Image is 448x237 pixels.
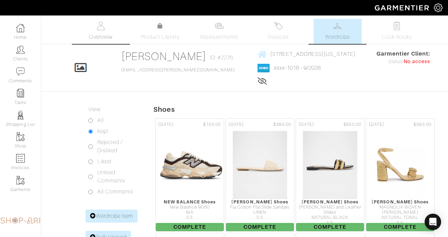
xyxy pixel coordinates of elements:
span: Complete [226,223,294,231]
div: [PERSON_NAME] Shoes [226,199,294,204]
span: $950.00 [343,121,361,128]
label: Liked [97,157,111,166]
span: [DATE] [369,121,384,128]
a: [DATE] $595.00 [PERSON_NAME] Shoes MAGNOLIA WOVEN [PERSON_NAME] NATURAL TONAL 5.5 Complete [365,118,435,232]
label: View: [88,105,101,114]
img: comment-icon-a0a6a9ef722e966f86d9cbdc48e553b5cf19dbc54f86b18d962a5391bc8f6eb6.png [16,67,25,76]
img: garments-icon-b7da505a4dc4fd61783c78ac3ca0ef83fa9d6f193b1c9dc38574b1d14d53ca28.png [16,132,25,141]
img: stylists-icon-eb353228a002819b7ec25b43dbf5f0378dd9e0616d9560372ff212230b889e62.png [16,111,25,119]
a: [DATE] $950.00 [PERSON_NAME] Shoes [PERSON_NAME] and Leather Slides NATURAL BLACK 5.5 Complete [295,118,365,232]
div: NATURAL BLACK [296,215,364,220]
div: 5.5 [156,215,224,220]
div: Open Intercom Messenger [425,214,441,230]
div: 5.5 [296,221,364,226]
img: basicinfo-40fd8af6dae0f16599ec9e87c0ef1c0a1fdea2edbe929e3d69a839185d80c458.svg [97,22,105,30]
h5: Shoes [153,105,448,114]
span: Product Library [141,33,179,41]
span: ID: #2276 [210,54,233,62]
a: [DATE] $150.00 NEW BALANCE Shoes New Balance 9060 N/A 5.5 Complete [155,118,225,232]
span: [DATE] [229,121,244,128]
div: 5.5 [366,221,434,226]
span: Overview [89,33,112,41]
span: Invoices [268,33,289,41]
div: New Balance 9060 [156,205,224,210]
span: Complete [366,223,434,231]
a: Invoices [254,19,303,44]
a: [EMAIL_ADDRESS][PERSON_NAME][DOMAIN_NAME] [121,68,235,72]
span: Measurements [200,33,238,41]
div: NATURAL TONAL [366,215,434,220]
a: Product Library [136,22,184,41]
a: Wardrobe Item [86,210,138,223]
div: [PERSON_NAME] Shoes [366,199,434,204]
label: Rejected / Disliked [97,138,136,155]
span: Complete [156,223,224,231]
span: Garmentier Client: [376,50,430,58]
div: [PERSON_NAME] Shoes [296,199,364,204]
a: Look Books [373,19,421,44]
div: 5.5 [226,215,294,220]
a: Overview [77,19,125,44]
span: No access [404,58,430,66]
label: All [97,116,104,125]
img: garments-icon-b7da505a4dc4fd61783c78ac3ca0ef83fa9d6f193b1c9dc38574b1d14d53ca28.png [16,176,25,185]
a: [STREET_ADDRESS][US_STATE] [258,50,355,58]
img: gear-icon-white-bd11855cb880d31180b6d7d6211b90ccbf57a29d726f0c71d8c61bd08dd39cc2.png [434,3,442,12]
img: american_express-1200034d2e149cdf2cc7894a33a747db654cf6f8355cb502592f1d228b2ac700.png [258,64,270,72]
span: [STREET_ADDRESS][US_STATE] [270,51,356,57]
img: KtsoXbLKqQdxe5S4NsRVLz6u [232,131,287,199]
div: Fia Cotton Flat Slide Sandals [226,205,294,210]
img: V7kMxTKgLzigyDr39GCqCGbP [146,131,233,199]
div: N/A [156,210,224,215]
a: Measurements [195,19,243,44]
img: wardrobe-487a4870c1b7c33e795ec22d11cfc2ed9d08956e64fb3008fe2437562e282088.svg [333,22,342,30]
span: Look Books [382,33,412,41]
span: $150.00 [203,121,221,128]
div: [PERSON_NAME] and Leather Slides [296,205,364,215]
img: orders-icon-0abe47150d42831381b5fb84f609e132dff9fe21cb692f30cb5eec754e2cba89.png [16,154,25,163]
div: Status: [376,58,430,66]
span: [DATE] [299,121,314,128]
img: clients-icon-6bae9207a08558b7cb47a8932f037763ab4055f8c8b6bfacd5dc20c3e0201464.png [16,45,25,54]
span: [DATE] [159,121,174,128]
label: Unread Comments [97,168,136,185]
span: Complete [296,223,364,231]
img: todo-9ac3debb85659649dc8f770b8b6100bb5dab4b48dedcbae339e5042a72dfd3cc.svg [392,22,401,30]
span: Wardrobe [325,33,350,41]
img: ejmxBbVC3vpvZbG3VPgHfpVy [303,131,358,199]
img: dashboard-icon-dbcd8f5a0b271acd01030246c82b418ddd0df26cd7fceb0bd07c9910d44c42f6.png [16,24,25,32]
img: reminder-icon-8004d30b9f0a5d33ae49ab947aed9ed385cf756f9e5892f1edd6e32f2345188e.png [16,89,25,97]
div: LINEN [226,210,294,215]
label: Kept [97,127,109,135]
div: NEW BALANCE Shoes [156,199,224,204]
span: $395.00 [273,121,291,128]
img: mUE2GtXJDCHcZRSE9xiHuoFB [374,131,426,199]
img: orders-27d20c2124de7fd6de4e0e44c1d41de31381a507db9b33961299e4e07d508b8c.svg [274,22,283,30]
img: measurements-466bbee1fd09ba9460f595b01e5d73f9e2bff037440d3c8f018324cb6cdf7a4a.svg [215,22,223,30]
a: Wardrobe [314,19,362,44]
label: All Comments [97,188,133,196]
a: xxxx-1018 - 9/2028 [274,65,321,71]
a: [DATE] $395.00 [PERSON_NAME] Shoes Fia Cotton Flat Slide Sandals LINEN 5.5 Complete [225,118,295,232]
a: [PERSON_NAME] [121,50,206,62]
img: garmentier-logo-header-white-b43fb05a5012e4ada735d5af1a66efaba907eab6374d6393d1fbf88cb4ef424d.png [371,2,434,14]
span: $595.00 [414,121,431,128]
div: MAGNOLIA WOVEN [PERSON_NAME] [366,205,434,215]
